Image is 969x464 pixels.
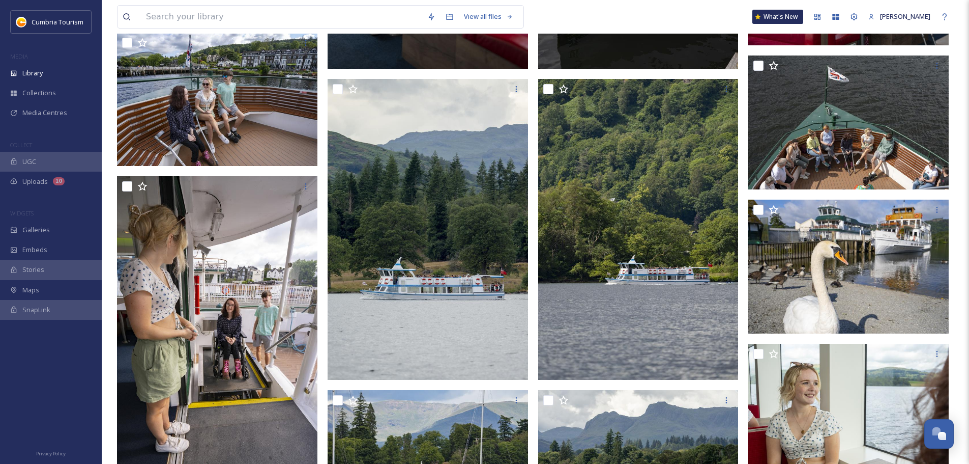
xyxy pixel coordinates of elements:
[538,79,739,380] img: CUMBRIATOURISM_240708_PaulMitchell_WindermereCruises_-18.jpg
[22,177,48,186] span: Uploads
[141,6,422,28] input: Search your library
[117,33,317,167] img: CUMBRIATOURISM_240717_PaulMitchell_WindermereCruises_-92.jpg
[53,177,65,185] div: 10
[10,52,28,60] span: MEDIA
[22,225,50,235] span: Galleries
[36,447,66,459] a: Privacy Policy
[22,305,50,315] span: SnapLink
[924,419,954,449] button: Open Chat
[36,450,66,457] span: Privacy Policy
[10,209,34,217] span: WIDGETS
[752,10,803,24] a: What's New
[880,12,930,21] span: [PERSON_NAME]
[748,200,949,334] img: CUMBRIATOURISM_240717_PaulMitchell_WindermereCruises_-3.jpg
[22,285,39,295] span: Maps
[22,265,44,275] span: Stories
[748,56,949,189] img: CUMBRIATOURISM_240717_PaulMitchell_WindermereCruises_-104.jpg
[22,157,36,167] span: UGC
[22,88,56,98] span: Collections
[22,245,47,255] span: Embeds
[22,108,67,118] span: Media Centres
[328,79,528,380] img: CUMBRIATOURISM_240708_PaulMitchell_WindermereCruises_-22.jpg
[22,68,43,78] span: Library
[16,17,26,27] img: images.jpg
[863,7,935,26] a: [PERSON_NAME]
[10,141,32,149] span: COLLECT
[32,17,83,26] span: Cumbria Tourism
[459,7,518,26] a: View all files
